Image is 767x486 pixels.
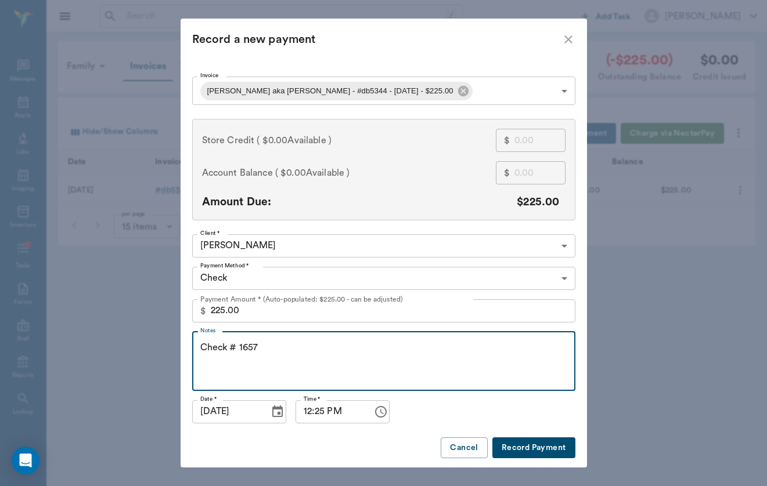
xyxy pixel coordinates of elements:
button: Record Payment [492,437,575,459]
span: Store Credit ( ) [202,133,332,147]
p: Payment Amount * (Auto-populated: $225.00 - can be adjusted) [200,294,403,304]
p: $225.00 [517,194,559,211]
p: $ [504,133,510,147]
label: Payment Method * [200,262,249,270]
input: 0.00 [514,129,566,152]
input: MM/DD/YYYY [192,400,262,423]
div: Check [192,267,575,290]
div: [PERSON_NAME] [192,234,575,257]
label: Date * [200,395,217,403]
span: $0.00 Available [262,133,326,147]
label: Time * [304,395,321,403]
textarea: Check # 1657 [200,341,567,381]
div: [PERSON_NAME] aka [PERSON_NAME] - #db5344 - [DATE] - $225.00 [200,82,473,100]
button: Choose time, selected time is 12:25 PM [369,400,392,423]
input: 0.00 [211,299,575,322]
p: $ [200,304,206,318]
div: Open Intercom Messenger [12,447,39,474]
label: Client * [200,229,220,237]
p: Amount Due: [202,194,272,211]
button: Choose date, selected date is Sep 22, 2025 [266,400,289,423]
div: Record a new payment [192,30,561,49]
button: Cancel [441,437,487,459]
span: Account Balance ( ) [202,166,350,180]
input: 0.00 [514,161,566,184]
button: close [561,32,575,46]
span: $0.00 Available [280,166,344,180]
label: Notes [200,327,216,335]
label: Invoice [200,71,218,79]
span: [PERSON_NAME] aka [PERSON_NAME] - #db5344 - [DATE] - $225.00 [200,84,460,97]
input: hh:mm aa [296,400,365,423]
p: $ [504,166,510,180]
